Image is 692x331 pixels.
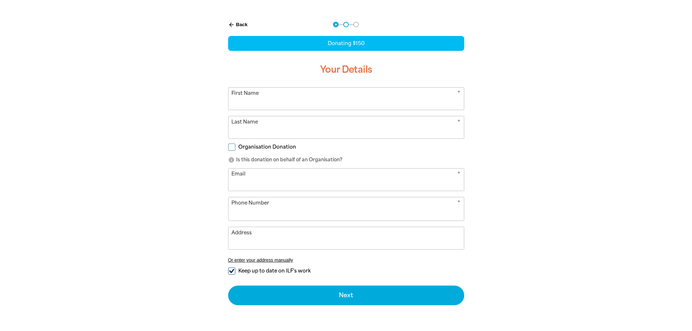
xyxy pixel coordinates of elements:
[228,36,464,51] div: Donating $150
[353,22,359,27] button: Navigate to step 3 of 3 to enter your payment details
[225,19,251,31] button: Back
[228,286,464,305] button: Next
[238,144,296,150] span: Organisation Donation
[228,144,235,151] input: Organisation Donation
[228,157,235,163] i: info
[238,267,311,274] span: Keep up to date on ILF's work
[228,156,464,164] p: Is this donation on behalf of an Organisation?
[228,58,464,81] h3: Your Details
[457,199,460,208] i: Required
[228,257,464,263] button: Or enter your address manually
[343,22,349,27] button: Navigate to step 2 of 3 to enter your details
[228,267,235,275] input: Keep up to date on ILF's work
[228,21,235,28] i: arrow_back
